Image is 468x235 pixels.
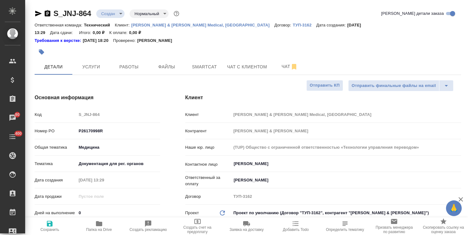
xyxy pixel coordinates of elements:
a: 80 [2,110,24,126]
p: К оплате: [109,30,129,35]
button: Скопировать ссылку [44,10,51,17]
button: Отправить КП [306,80,343,91]
input: Пустое поле [231,143,461,152]
p: [PERSON_NAME] [137,37,177,44]
button: Скопировать ссылку на оценку заказа [419,217,468,235]
p: Проверено: [113,37,137,44]
h4: Основная информация [35,94,160,101]
span: Отправить финальные файлы на email [352,82,436,89]
p: Договор: [274,23,293,27]
button: Отправить финальные файлы на email [348,80,439,91]
p: Общая тематика [35,144,76,151]
span: Призвать менеджера по развитию [373,225,415,234]
p: Дата создания [35,177,76,183]
button: Заявка на доставку [222,217,271,235]
a: [PERSON_NAME] & [PERSON_NAME] Medical, [GEOGRAPHIC_DATA] [131,22,274,27]
p: Технический [84,23,115,27]
p: Клиент [185,112,231,118]
span: Чат с клиентом [227,63,267,71]
span: 400 [11,130,25,137]
div: Медицина [76,142,160,153]
button: 🙏 [446,200,462,216]
p: Код [35,112,76,118]
div: Нажми, чтобы открыть папку с инструкцией [35,37,83,44]
button: Скопировать ссылку для ЯМессенджера [35,10,42,17]
span: Скопировать ссылку на оценку заказа [423,225,464,234]
span: [PERSON_NAME] детали заказа [381,10,444,17]
a: ТУП-3162 [293,22,316,27]
span: Smartcat [189,63,220,71]
input: Пустое поле [76,175,131,185]
button: Добавить тэг [35,45,48,59]
p: Итого: [79,30,92,35]
button: Open [458,180,459,181]
p: Ответственная команда: [35,23,84,27]
input: Пустое поле [76,110,160,119]
svg: Отписаться [290,63,298,71]
input: Пустое поле [231,110,461,119]
p: Ответственный за оплату [185,175,231,187]
button: Доп статусы указывают на важность/срочность заказа [172,9,181,18]
button: Папка на Drive [74,217,123,235]
span: Папка на Drive [86,227,112,232]
button: Создать рекламацию [124,217,173,235]
p: Дата продажи [35,193,76,200]
p: Контактное лицо [185,161,231,168]
span: Детали [38,63,69,71]
input: Пустое поле [231,192,461,201]
span: 🙏 [448,202,459,215]
p: Контрагент [185,128,231,134]
div: split button [348,80,454,91]
button: Сохранить [25,217,74,235]
span: Создать рекламацию [130,227,167,232]
button: Добавить Todo [271,217,320,235]
input: ✎ Введи что-нибудь [76,208,160,217]
span: Чат [275,63,305,71]
p: 0,00 ₽ [129,30,146,35]
span: Отправить КП [310,82,340,89]
a: 400 [2,129,24,145]
p: Тематика [35,161,76,167]
div: Проект по умолчанию (Договор "ТУП-3162", контрагент "[PERSON_NAME] & [PERSON_NAME]") [231,208,461,218]
span: Работы [114,63,144,71]
p: Дата создания: [316,23,347,27]
button: Open [458,163,459,164]
span: Создать счет на предоплату [176,225,218,234]
button: Определить тематику [320,217,370,235]
span: 80 [11,112,23,118]
p: Наше юр. лицо [185,144,231,151]
input: ✎ Введи что-нибудь [76,126,160,135]
div: Создан [96,9,125,18]
span: Услуги [76,63,106,71]
button: Призвать менеджера по развитию [370,217,419,235]
h4: Клиент [185,94,461,101]
span: Файлы [152,63,182,71]
a: S_JNJ-864 [53,9,91,18]
button: Создан [99,11,117,16]
span: Добавить Todo [283,227,309,232]
p: Дней на выполнение [35,210,76,216]
button: Нормальный [133,11,161,16]
span: Сохранить [40,227,59,232]
p: Клиент: [115,23,131,27]
p: Договор [185,193,231,200]
p: [DATE] 18:20 [83,37,113,44]
p: Проект [185,210,199,216]
span: Заявка на доставку [230,227,264,232]
p: ТУП-3162 [293,23,316,27]
div: Документация для рег. органов [76,158,160,169]
p: 0,00 ₽ [93,30,109,35]
input: Пустое поле [231,126,461,135]
a: Требования к верстке: [35,37,83,44]
span: Определить тематику [326,227,364,232]
p: [PERSON_NAME] & [PERSON_NAME] Medical, [GEOGRAPHIC_DATA] [131,23,274,27]
button: Создать счет на предоплату [173,217,222,235]
div: Создан [130,9,169,18]
p: Номер PO [35,128,76,134]
input: Пустое поле [76,192,131,201]
p: Дата сдачи: [50,30,74,35]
